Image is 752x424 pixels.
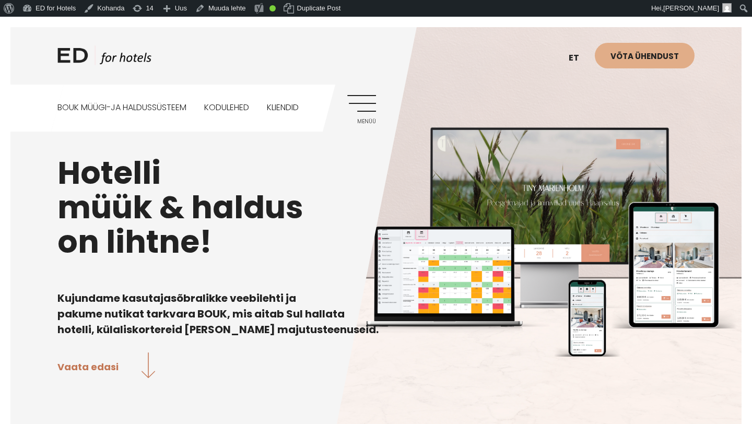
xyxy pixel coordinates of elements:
[57,85,186,131] a: BOUK MÜÜGI-JA HALDUSSÜSTEEM
[347,95,376,124] a: Menüü
[267,85,299,131] a: Kliendid
[57,352,155,380] a: Vaata edasi
[57,291,379,337] b: Kujundame kasutajasõbralikke veebilehti ja pakume nutikat tarkvara BOUK, mis aitab Sul hallata ho...
[57,156,695,259] h1: Hotelli müük & haldus on lihtne!
[347,119,376,125] span: Menüü
[57,45,151,72] a: ED HOTELS
[663,4,719,12] span: [PERSON_NAME]
[269,5,276,11] div: Good
[595,43,695,68] a: Võta ühendust
[563,45,595,71] a: et
[204,85,249,131] a: Kodulehed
